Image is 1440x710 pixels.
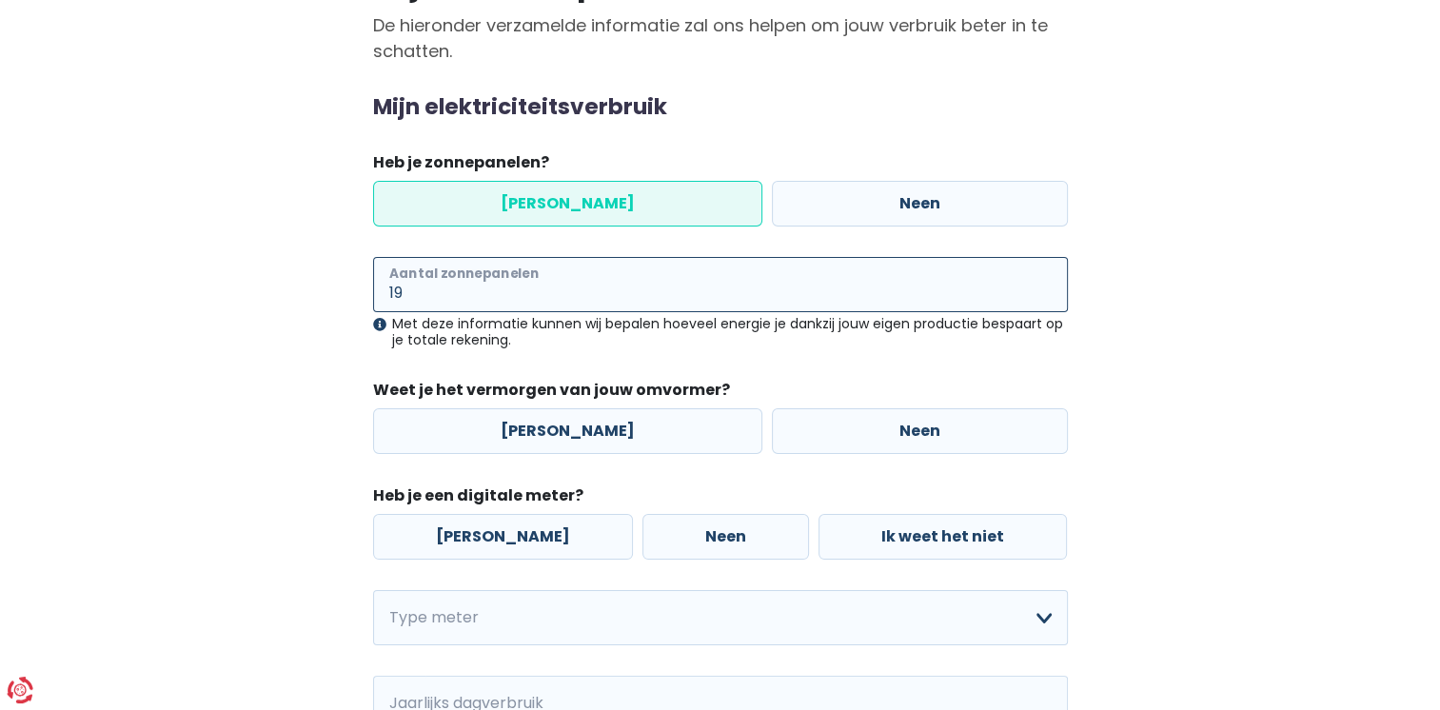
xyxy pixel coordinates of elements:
[642,514,809,560] label: Neen
[373,151,1068,181] legend: Heb je zonnepanelen?
[772,408,1068,454] label: Neen
[373,379,1068,408] legend: Weet je het vermorgen van jouw omvormer?
[373,94,1068,121] h2: Mijn elektriciteitsverbruik
[373,514,633,560] label: [PERSON_NAME]
[373,181,762,227] label: [PERSON_NAME]
[373,484,1068,514] legend: Heb je een digitale meter?
[373,316,1068,348] div: Met deze informatie kunnen wij bepalen hoeveel energie je dankzij jouw eigen productie bespaart o...
[819,514,1067,560] label: Ik weet het niet
[772,181,1068,227] label: Neen
[373,12,1068,64] p: De hieronder verzamelde informatie zal ons helpen om jouw verbruik beter in te schatten.
[373,408,762,454] label: [PERSON_NAME]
